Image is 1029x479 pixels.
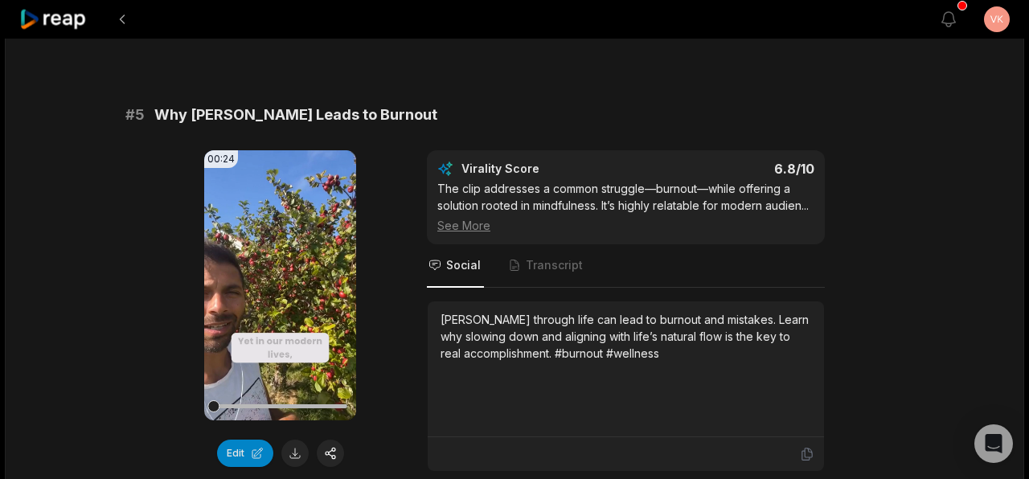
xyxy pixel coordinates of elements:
[526,257,583,273] span: Transcript
[437,217,814,234] div: See More
[437,180,814,234] div: The clip addresses a common struggle—burnout—while offering a solution rooted in mindfulness. It’...
[217,440,273,467] button: Edit
[642,161,815,177] div: 6.8 /10
[125,104,145,126] span: # 5
[204,150,356,420] video: Your browser does not support mp4 format.
[154,104,437,126] span: Why [PERSON_NAME] Leads to Burnout
[427,244,825,288] nav: Tabs
[441,311,811,362] div: [PERSON_NAME] through life can lead to burnout and mistakes. Learn why slowing down and aligning ...
[974,424,1013,463] div: Open Intercom Messenger
[461,161,634,177] div: Virality Score
[446,257,481,273] span: Social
